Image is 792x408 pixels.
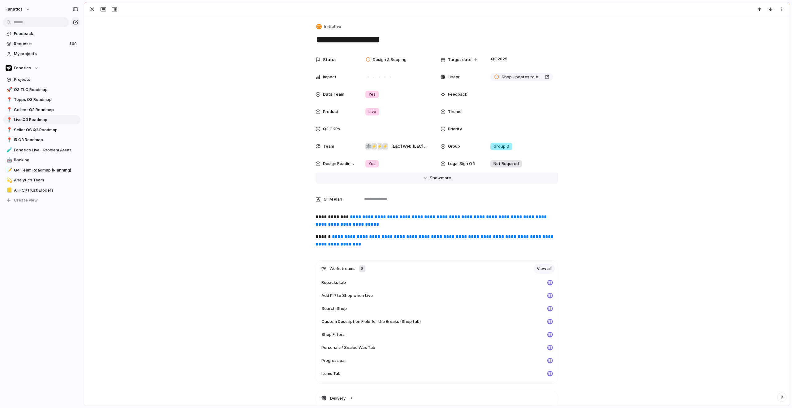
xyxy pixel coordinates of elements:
[6,177,12,183] button: 💫
[3,75,80,84] a: Projects
[6,157,12,163] button: 🤖
[448,109,462,115] span: Theme
[316,391,558,405] button: Delivery
[3,105,80,115] a: 📍Collect Q3 Roadmap
[14,107,78,113] span: Collect Q3 Roadmap
[3,95,80,104] a: 📍Topps Q3 Roadmap
[368,161,376,167] span: Yes
[14,97,78,103] span: Topps Q3 Roadmap
[324,196,342,202] span: GTM Plan
[365,143,372,150] div: 🕸
[324,24,341,30] span: Initiative
[493,161,519,167] span: Not Required
[6,116,11,124] div: 📍
[3,63,80,73] button: Fanatics
[3,4,33,14] button: fanatics
[3,145,80,155] a: 🧪Fanatics Live - Problem Areas
[6,127,12,133] button: 📍
[321,319,421,325] span: Custom Description Field for the Breaks (Shop tab)
[14,87,78,93] span: Q3 TLC Roadmap
[321,345,375,351] span: Personals / Sealed Wax Tab
[14,65,31,71] span: Fanatics
[323,126,340,132] span: Q3 OKRs
[14,147,78,153] span: Fanatics Live - Problem Areas
[6,187,12,193] button: 📒
[6,87,12,93] button: 🚀
[14,137,78,143] span: IR Q3 Roadmap
[6,147,12,153] button: 🧪
[321,371,341,377] span: Items Tab
[329,266,355,272] span: Workstreams
[14,51,78,57] span: My projects
[6,86,11,93] div: 🚀
[6,187,11,194] div: 📒
[14,41,67,47] span: Requests
[321,306,347,312] span: Search Shop
[6,126,11,133] div: 📍
[14,187,78,193] span: All FCI/Trust Eroders
[6,107,12,113] button: 📍
[3,115,80,124] a: 📍Live Q3 Roadmap
[323,143,334,150] span: Team
[6,6,23,12] span: fanatics
[323,109,339,115] span: Product
[3,39,80,49] a: Requests100
[321,280,346,286] span: Repacks tab
[489,55,509,63] span: Q3 2025
[14,157,78,163] span: Backlog
[14,76,78,83] span: Projects
[14,31,78,37] span: Feedback
[371,143,377,150] div: ⚡
[6,97,12,103] button: 📍
[501,74,542,80] span: Shop Updates to Account for SellerOS Listing Creation
[368,109,376,115] span: Live
[14,117,78,123] span: Live Q3 Roadmap
[14,177,78,183] span: Analytics Team
[441,175,451,181] span: more
[493,143,509,150] span: Group 0
[6,157,11,164] div: 🤖
[448,57,471,63] span: Target date
[3,49,80,59] a: My projects
[321,358,346,364] span: Progress bar
[316,172,558,184] button: Showmore
[3,186,80,195] div: 📒All FCI/Trust Eroders
[391,143,428,150] span: [L&C] Web , [L&C] iOS , [L&C] Android , Live
[3,125,80,135] a: 📍Seller OS Q3 Roadmap
[534,264,555,274] a: View all
[448,91,467,98] span: Feedback
[448,161,476,167] span: Legal Sign Off
[6,167,11,174] div: 📝
[6,96,11,103] div: 📍
[3,135,80,145] a: 📍IR Q3 Roadmap
[6,146,11,154] div: 🧪
[448,126,462,132] span: Priority
[3,85,80,94] a: 🚀Q3 TLC Roadmap
[3,155,80,165] a: 🤖Backlog
[6,137,11,144] div: 📍
[323,57,337,63] span: Status
[448,143,460,150] span: Group
[3,29,80,38] a: Feedback
[3,176,80,185] div: 💫Analytics Team
[323,74,337,80] span: Impact
[321,293,373,299] span: Add PIP to Shop when Live
[368,91,376,98] span: Yes
[6,117,12,123] button: 📍
[6,137,12,143] button: 📍
[321,332,345,338] span: Shop Filters
[3,196,80,205] button: Create view
[3,166,80,175] a: 📝Q4 Team Roadmap (Planning)
[6,177,11,184] div: 💫
[382,143,388,150] div: ⚡
[323,161,355,167] span: Design Readiness
[14,127,78,133] span: Seller OS Q3 Roadmap
[359,265,365,272] div: 8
